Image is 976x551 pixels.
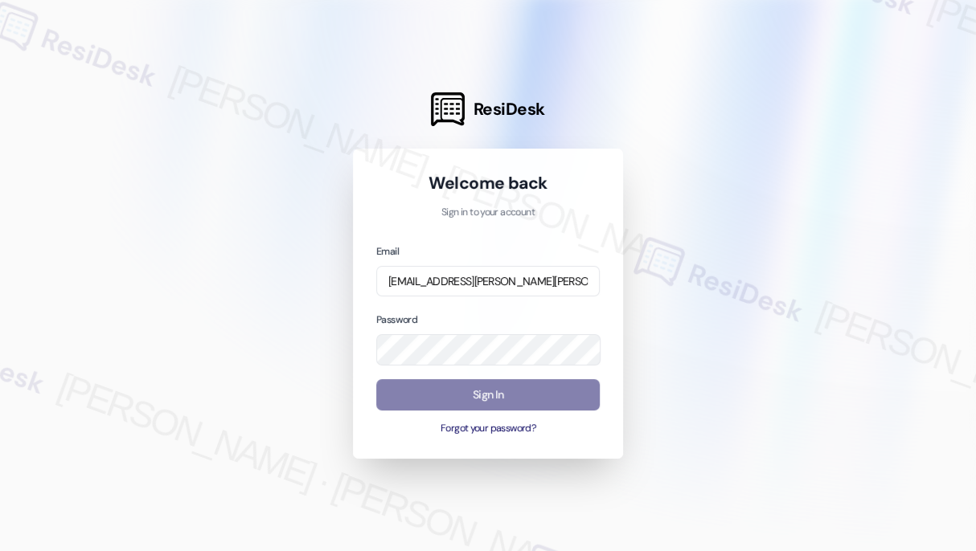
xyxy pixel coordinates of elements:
img: ResiDesk Logo [431,92,465,126]
button: Forgot your password? [376,422,600,436]
span: ResiDesk [474,98,545,120]
h1: Welcome back [376,172,600,194]
p: Sign in to your account [376,206,600,220]
label: Email [376,245,399,258]
label: Password [376,313,417,326]
button: Sign In [376,379,600,410]
input: name@example.com [376,266,600,297]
